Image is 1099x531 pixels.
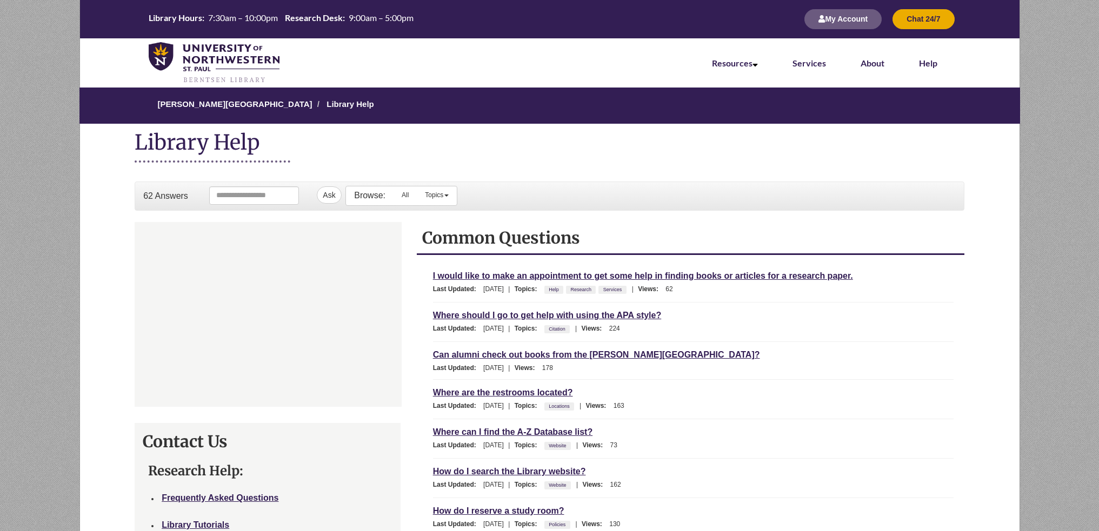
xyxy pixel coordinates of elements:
span: 162 [610,481,621,488]
a: Services [602,284,624,295]
a: Where should I go to get help with using the APA style? [433,309,662,321]
a: Chat 24/7 [892,16,954,23]
span: 163 [614,402,624,409]
table: Hours Today [146,12,416,24]
button: Chat 24/7 [892,9,954,29]
span: Views: [582,481,608,488]
span: | [572,325,580,332]
a: Help [919,58,937,68]
span: Topics: [515,520,543,528]
span: | [505,364,512,372]
a: Policies [547,519,567,530]
th: Research Desk: [282,12,346,23]
span: Views: [582,441,608,449]
span: | [505,402,512,409]
span: 224 [609,325,620,332]
span: Views: [638,285,664,293]
a: [PERSON_NAME][GEOGRAPHIC_DATA] [157,99,312,109]
span: | [629,285,636,293]
a: How do I search the Library website? [433,465,586,478]
a: Website [547,440,568,452]
a: My Account [804,16,882,23]
span: [DATE] [483,325,504,332]
span: [DATE] [483,285,504,293]
span: Last Updated: [433,364,482,372]
a: All [394,186,417,204]
p: 62 Answers [143,190,188,202]
span: Views: [515,364,541,372]
a: I would like to make an appointment to get some help in finding books or articles for a research ... [433,270,853,282]
span: | [573,520,580,528]
a: Where are the restrooms located? [433,386,573,399]
a: Services [792,58,826,68]
span: | [505,325,512,332]
span: Last Updated: [433,325,482,332]
span: 178 [542,364,553,372]
span: 7:30am – 10:00pm [208,12,278,23]
span: Topics: [515,402,543,409]
ul: Topics: [544,402,577,409]
a: Hours Today [146,12,416,25]
span: Last Updated: [433,520,482,528]
span: 73 [610,441,617,449]
ul: Topics: [544,481,574,488]
ul: Topics: [544,325,572,332]
div: Chat Widget [135,222,401,407]
a: Website [547,479,568,491]
span: | [574,481,581,488]
span: Last Updated: [433,481,482,488]
span: [DATE] [483,402,504,409]
span: Last Updated: [433,402,482,409]
button: Ask [317,186,341,204]
span: 130 [609,520,620,528]
span: Topics: [515,481,543,488]
a: Where can I find the A-Z Database list? [433,426,592,438]
span: | [505,285,512,293]
ul: Topics: [544,441,574,449]
a: Can alumni check out books from the [PERSON_NAME][GEOGRAPHIC_DATA]? [433,348,760,361]
span: [DATE] [483,520,504,528]
h1: Library Help [135,129,290,163]
a: Help [547,284,561,295]
a: Topics [417,186,457,204]
span: | [505,481,512,488]
span: | [574,441,581,449]
span: Topics: [515,285,543,293]
span: [DATE] [483,364,504,372]
ul: Topics: [544,520,573,528]
a: Locations [547,400,571,412]
span: Last Updated: [433,285,482,293]
span: | [577,402,584,409]
h2: Contact Us [143,431,392,452]
p: Browse: [354,190,385,201]
span: [DATE] [483,481,504,488]
ul: Topics: [544,285,629,293]
strong: Research Help: [148,462,243,479]
span: | [505,441,512,449]
a: How do I reserve a study room? [433,505,564,517]
span: Views: [582,325,608,332]
a: Research [569,284,593,295]
span: Views: [582,520,608,528]
a: Citation [547,323,567,335]
span: Views: [586,402,612,409]
a: Frequently Asked Questions [162,493,278,502]
span: Topics: [515,441,543,449]
th: Library Hours: [146,12,205,23]
span: 9:00am – 5:00pm [349,12,414,23]
a: About [861,58,884,68]
a: Library Tutorials [162,520,229,529]
h2: Common Questions [422,227,959,248]
span: | [505,520,512,528]
span: Last Updated: [433,441,482,449]
button: My Account [804,9,882,29]
span: 62 [665,285,672,293]
img: UNWSP Library Logo [149,42,279,84]
a: Resources [712,58,758,68]
span: [DATE] [483,441,504,449]
a: Library Help [327,99,374,109]
span: Topics: [515,325,543,332]
iframe: Chat Widget [135,223,401,406]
